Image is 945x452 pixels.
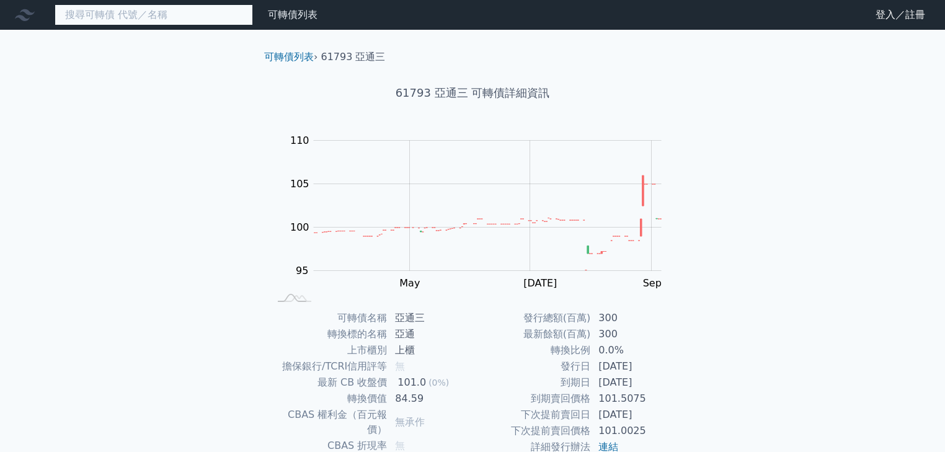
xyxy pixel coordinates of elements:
li: › [264,50,317,64]
span: 無承作 [395,416,425,428]
td: 發行日 [472,358,591,374]
span: 無 [395,440,405,451]
a: 可轉債列表 [264,51,314,63]
li: 61793 亞通三 [321,50,386,64]
td: 轉換價值 [269,391,388,407]
td: 可轉債名稱 [269,310,388,326]
td: 0.0% [591,342,676,358]
td: [DATE] [591,358,676,374]
tspan: 100 [290,221,309,233]
g: Chart [283,135,680,289]
tspan: Sep [643,277,662,289]
a: 可轉債列表 [268,9,317,20]
td: 上市櫃別 [269,342,388,358]
tspan: 110 [290,135,309,146]
td: [DATE] [591,374,676,391]
td: 101.5075 [591,391,676,407]
td: 下次提前賣回價格 [472,423,591,439]
a: 登入／註冊 [866,5,935,25]
td: 轉換標的名稱 [269,326,388,342]
td: 到期日 [472,374,591,391]
td: 轉換比例 [472,342,591,358]
td: 300 [591,310,676,326]
tspan: [DATE] [523,277,557,289]
td: 上櫃 [388,342,472,358]
td: 亞通三 [388,310,472,326]
td: 84.59 [388,391,472,407]
td: 發行總額(百萬) [472,310,591,326]
td: 到期賣回價格 [472,391,591,407]
h1: 61793 亞通三 可轉債詳細資訊 [254,84,691,102]
td: 下次提前賣回日 [472,407,591,423]
span: 無 [395,360,405,372]
td: CBAS 權利金（百元報價） [269,407,388,438]
div: 101.0 [395,375,428,390]
td: 最新 CB 收盤價 [269,374,388,391]
td: 101.0025 [591,423,676,439]
tspan: May [399,277,420,289]
tspan: 105 [290,178,309,190]
tspan: 95 [296,265,308,277]
td: 亞通 [388,326,472,342]
td: 擔保銀行/TCRI信用評等 [269,358,388,374]
input: 搜尋可轉債 代號／名稱 [55,4,253,25]
td: 300 [591,326,676,342]
td: 最新餘額(百萬) [472,326,591,342]
span: (0%) [428,378,449,388]
td: [DATE] [591,407,676,423]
